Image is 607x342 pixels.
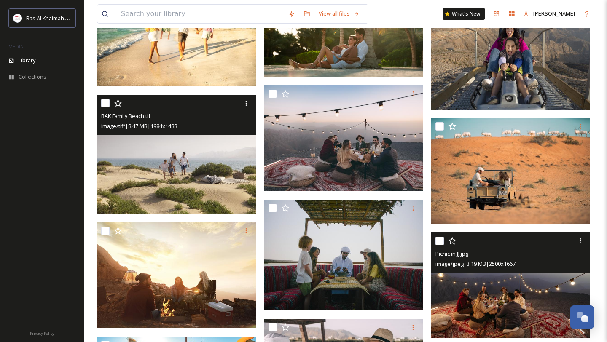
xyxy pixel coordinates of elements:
img: Logo_RAKTDA_RGB-01.png [13,14,22,22]
img: Suwaidi Pearl Farm_RAK.jpg [264,200,423,310]
input: Search your library [117,5,284,23]
span: Ras Al Khaimah Tourism Development Authority [26,14,145,22]
img: Picnic in the mountains Jebel Jais.jpg [264,85,423,192]
span: Library [19,56,35,64]
img: Camping in mountains Jebel Jais.jpg [97,222,256,329]
span: image/tiff | 8.47 MB | 1984 x 1488 [101,122,177,130]
img: Picnic in JJ.jpg [431,232,590,338]
span: Collections [19,73,46,81]
img: RAK Family Beach.tif [97,95,256,214]
a: View all files [314,5,364,22]
a: What's New [443,8,485,20]
span: Picnic in JJ.jpg [435,250,468,257]
a: Privacy Policy [30,328,54,338]
span: [PERSON_NAME] [533,10,575,17]
span: RAK Family Beach.tif [101,112,150,120]
a: [PERSON_NAME] [519,5,579,22]
img: Al wadi desert (2).jpg [431,118,590,224]
span: Privacy Policy [30,331,54,336]
span: MEDIA [8,43,23,50]
span: image/jpeg | 3.19 MB | 2500 x 1667 [435,260,516,267]
button: Open Chat [570,305,594,329]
